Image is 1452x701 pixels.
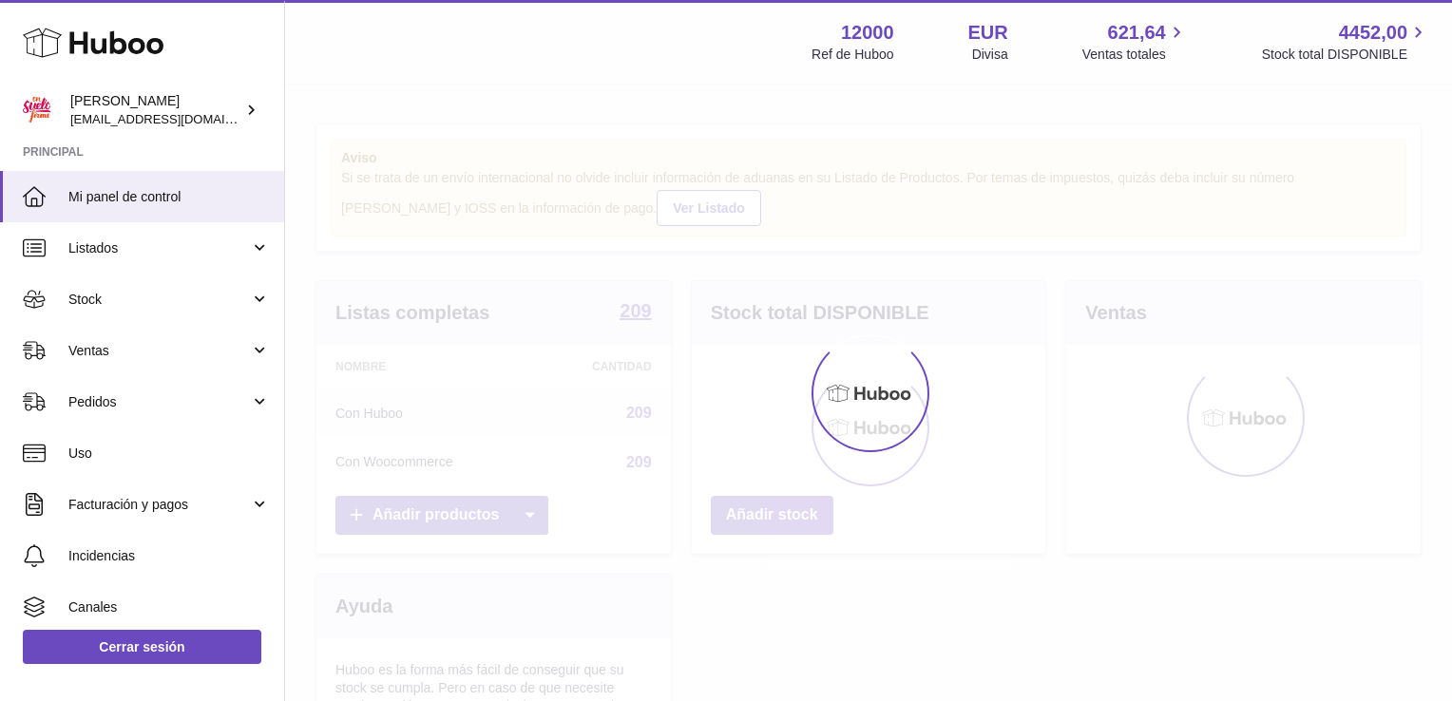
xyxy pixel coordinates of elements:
[1339,20,1407,46] span: 4452,00
[972,46,1008,64] div: Divisa
[68,291,250,309] span: Stock
[68,188,270,206] span: Mi panel de control
[1262,46,1429,64] span: Stock total DISPONIBLE
[68,393,250,411] span: Pedidos
[1082,46,1188,64] span: Ventas totales
[841,20,894,46] strong: 12000
[68,239,250,257] span: Listados
[1262,20,1429,64] a: 4452,00 Stock total DISPONIBLE
[70,111,279,126] span: [EMAIL_ADDRESS][DOMAIN_NAME]
[23,630,261,664] a: Cerrar sesión
[1108,20,1166,46] span: 621,64
[968,20,1008,46] strong: EUR
[812,46,893,64] div: Ref de Huboo
[70,92,241,128] div: [PERSON_NAME]
[68,496,250,514] span: Facturación y pagos
[68,342,250,360] span: Ventas
[1082,20,1188,64] a: 621,64 Ventas totales
[68,445,270,463] span: Uso
[68,547,270,565] span: Incidencias
[68,598,270,616] span: Canales
[23,96,51,124] img: mar@ensuelofirme.com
